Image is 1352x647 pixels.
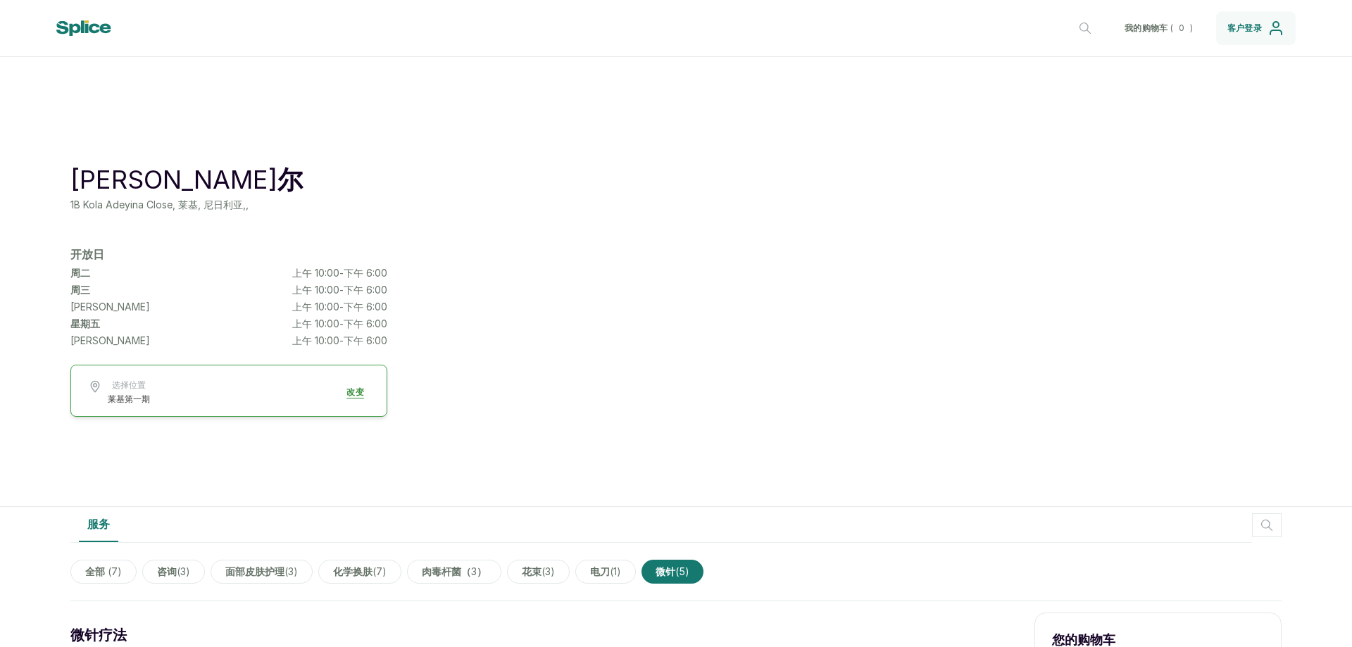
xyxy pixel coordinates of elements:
[70,334,150,346] font: [PERSON_NAME]
[70,301,150,313] font: [PERSON_NAME]
[1190,23,1193,33] font: )
[243,199,246,211] font: ,
[70,318,100,329] font: 星期五
[292,267,339,279] font: 上午 10:00
[284,565,288,577] font: (
[292,301,339,313] font: 上午 10:00
[575,560,636,584] span: 电刀(1)
[685,565,689,577] font: )
[333,565,373,577] font: 化学换肤
[507,560,570,584] span: 花束(3)
[292,284,339,296] font: 上午 10:00
[422,565,461,577] font: 肉毒杆菌
[79,507,118,542] button: 服务
[679,565,685,577] font: 5
[87,517,110,531] font: 服务
[288,565,294,577] font: 3
[294,565,298,577] font: )
[382,565,387,577] font: )
[70,164,303,195] font: [PERSON_NAME]尔
[551,565,555,577] font: )
[376,565,382,577] font: 7
[1227,23,1262,33] font: 客户登录
[344,284,387,296] font: 下午 6:00
[292,318,339,329] font: 上午 10:00
[177,565,180,577] font: (
[344,301,387,313] font: 下午 6:00
[675,565,679,577] font: (
[477,565,487,577] font: ）
[339,284,344,296] font: -
[339,318,344,329] font: -
[108,394,150,404] font: 莱基第一期
[641,560,703,584] span: 微针(5)
[70,267,90,279] font: 周二
[70,560,137,584] span: 全部 (7)
[522,565,542,577] font: 花束
[70,627,127,643] font: 微针疗法
[339,334,344,346] font: -
[1179,23,1184,33] font: 0
[339,267,344,279] font: -
[211,560,313,584] span: 面部皮肤护理(3)
[1125,23,1173,33] font: 我的购物车 (
[545,565,551,577] font: 3
[373,565,376,577] font: (
[142,560,205,584] span: 咨询(3)
[225,565,284,577] font: 面部皮肤护理
[471,565,477,577] font: 3
[344,267,387,279] font: 下午 6:00
[292,334,339,346] font: 上午 10:00
[1216,11,1296,45] button: 客户登录
[186,565,190,577] font: )
[613,565,617,577] font: 1
[85,565,111,577] font: 全部 (
[656,565,675,577] font: 微针
[461,565,471,577] font: （
[344,318,387,329] font: 下午 6:00
[88,379,370,405] button: 选择位置莱基第一期改变
[339,301,344,313] font: -
[111,565,118,577] font: 7
[407,560,501,584] span: 肉毒杆菌（3）
[70,199,243,211] font: 1B Kola Adeyina Close, 莱基, 尼日利亚
[610,565,613,577] font: (
[344,334,387,346] font: 下午 6:00
[1113,11,1205,45] button: 我的购物车 (0)
[180,565,186,577] font: 3
[1052,632,1115,647] font: 您的购物车
[70,284,90,296] font: 周三
[118,565,122,577] font: )
[542,565,545,577] font: (
[246,199,249,211] font: ,
[70,247,104,261] font: 开放日
[157,565,177,577] font: 咨询
[112,379,146,390] font: 选择位置
[318,560,401,584] span: 化学换肤(7)
[617,565,621,577] font: )
[590,565,610,577] font: 电刀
